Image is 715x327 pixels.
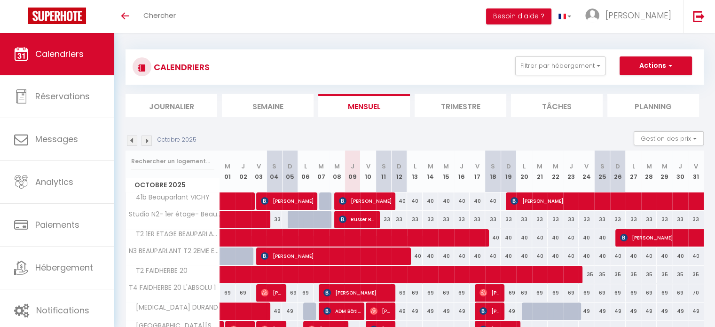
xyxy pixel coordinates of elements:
[298,284,314,302] div: 69
[438,192,454,210] div: 40
[594,229,610,247] div: 40
[428,162,433,171] abbr: M
[610,211,626,228] div: 33
[314,151,329,192] th: 07
[127,266,190,276] span: T2 FAIDHERBE 20
[407,151,423,192] th: 13
[688,151,704,192] th: 31
[501,151,516,192] th: 19
[282,151,298,192] th: 05
[516,284,532,302] div: 69
[376,151,392,192] th: 11
[392,303,407,320] div: 49
[634,131,704,145] button: Gestion des prix
[392,151,407,192] th: 12
[694,162,698,171] abbr: V
[454,211,470,228] div: 33
[127,192,212,203] span: 41b Beauparlant VICHY
[423,151,438,192] th: 14
[485,192,501,210] div: 40
[407,247,423,265] div: 40
[438,151,454,192] th: 15
[594,284,610,302] div: 69
[423,303,438,320] div: 49
[579,303,594,320] div: 49
[620,56,692,75] button: Actions
[486,8,551,24] button: Besoin d'aide ?
[632,162,635,171] abbr: L
[225,162,230,171] abbr: M
[657,247,672,265] div: 40
[423,247,438,265] div: 40
[641,284,657,302] div: 69
[36,304,89,316] span: Notifications
[222,94,314,117] li: Semaine
[479,284,501,302] span: [PERSON_NAME]
[594,247,610,265] div: 40
[579,247,594,265] div: 40
[339,192,392,210] span: [PERSON_NAME]
[516,211,532,228] div: 33
[261,247,410,265] span: [PERSON_NAME]
[657,151,672,192] th: 29
[261,192,314,210] span: [PERSON_NAME]
[605,9,671,21] span: [PERSON_NAME]
[236,151,251,192] th: 02
[523,162,526,171] abbr: L
[491,162,495,171] abbr: S
[329,151,345,192] th: 08
[501,284,516,302] div: 69
[35,176,73,188] span: Analytics
[272,162,276,171] abbr: S
[423,284,438,302] div: 69
[563,284,579,302] div: 69
[257,162,261,171] abbr: V
[392,192,407,210] div: 40
[454,192,470,210] div: 40
[641,247,657,265] div: 40
[516,151,532,192] th: 20
[438,303,454,320] div: 49
[548,151,563,192] th: 22
[126,94,217,117] li: Journalier
[35,219,79,231] span: Paiements
[607,94,699,117] li: Planning
[693,10,705,22] img: logout
[407,211,423,228] div: 33
[563,247,579,265] div: 40
[485,211,501,228] div: 33
[672,247,688,265] div: 40
[485,151,501,192] th: 18
[470,211,485,228] div: 33
[532,247,548,265] div: 40
[143,10,176,20] span: Chercher
[600,162,604,171] abbr: S
[563,151,579,192] th: 23
[657,303,672,320] div: 49
[511,94,603,117] li: Tâches
[584,162,589,171] abbr: V
[304,162,307,171] abbr: L
[157,136,196,144] p: Octobre 2025
[626,303,641,320] div: 49
[454,247,470,265] div: 40
[127,247,221,255] span: N3 BEAUPARLANT T2 2EME ETAGE
[672,151,688,192] th: 30
[626,151,641,192] th: 27
[532,151,548,192] th: 21
[35,48,84,60] span: Calendriers
[479,302,501,320] span: [PERSON_NAME]
[366,162,370,171] abbr: V
[594,211,610,228] div: 33
[641,211,657,228] div: 33
[351,162,354,171] abbr: J
[610,247,626,265] div: 40
[615,162,620,171] abbr: D
[662,162,668,171] abbr: M
[397,162,401,171] abbr: D
[454,151,470,192] th: 16
[151,56,210,78] h3: CALENDRIERS
[501,303,516,320] div: 49
[407,192,423,210] div: 40
[423,211,438,228] div: 33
